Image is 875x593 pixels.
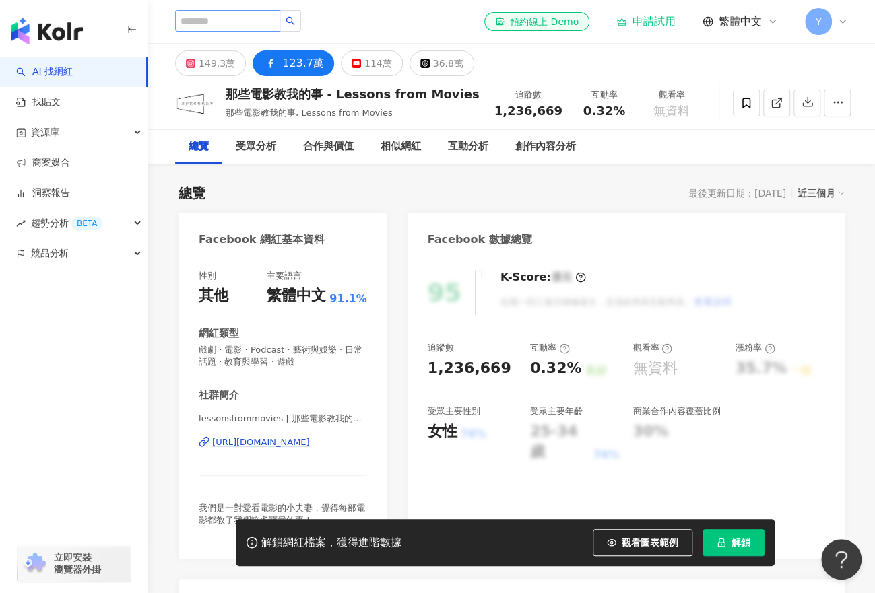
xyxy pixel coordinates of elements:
div: 總覽 [189,139,209,155]
span: 立即安裝 瀏覽器外掛 [54,551,101,575]
button: 123.7萬 [253,50,334,76]
div: 123.7萬 [282,54,324,73]
div: Facebook 數據總覽 [428,232,532,247]
div: 解鎖網紅檔案，獲得進階數據 [261,536,401,550]
div: 總覽 [179,184,205,203]
div: 觀看率 [646,88,697,102]
div: 其他 [199,285,228,306]
span: 戲劇 · 電影 · Podcast · 藝術與娛樂 · 日常話題 · 教育與學習 · 遊戲 [199,344,367,368]
div: 主要語言 [267,270,302,282]
div: 女性 [428,421,457,442]
a: 洞察報告 [16,186,70,200]
img: logo [11,18,83,44]
div: 追蹤數 [494,88,562,102]
div: BETA [71,217,102,230]
span: 競品分析 [31,238,69,269]
div: 近三個月 [798,184,845,202]
div: 合作與價值 [303,139,354,155]
div: 社群簡介 [199,388,239,403]
span: 1,236,669 [494,104,562,118]
a: 找貼文 [16,96,61,109]
span: 趨勢分析 [31,208,102,238]
span: search [286,16,295,26]
div: 最後更新日期：[DATE] [688,188,786,199]
div: 受眾主要年齡 [530,405,583,417]
button: 149.3萬 [175,50,246,76]
div: 36.8萬 [433,54,463,73]
button: 36.8萬 [410,50,474,76]
div: 互動率 [530,342,570,354]
button: 觀看圖表範例 [593,529,692,556]
span: 繁體中文 [719,14,762,29]
button: 114萬 [341,50,403,76]
div: 受眾主要性別 [428,405,480,417]
div: 繁體中文 [267,285,326,306]
span: lock [717,538,726,547]
span: Y [816,14,822,29]
div: 那些電影教我的事 - Lessons from Movies [226,85,479,102]
span: 無資料 [653,104,690,118]
div: 無資料 [633,358,677,379]
div: 相似網紅 [381,139,421,155]
span: 0.32% [583,104,625,118]
div: K-Score : [500,270,586,285]
a: chrome extension立即安裝 瀏覽器外掛 [18,545,131,582]
a: 申請試用 [616,15,676,28]
div: 受眾分析 [236,139,276,155]
a: 商案媒合 [16,156,70,170]
div: 追蹤數 [428,342,454,354]
span: 解鎖 [732,537,750,548]
span: 觀看圖表範例 [622,537,678,548]
div: 創作內容分析 [515,139,576,155]
div: [URL][DOMAIN_NAME] [212,436,310,448]
div: 網紅類型 [199,326,239,341]
div: 互動分析 [448,139,488,155]
div: 性別 [199,270,216,282]
span: 91.1% [329,291,367,306]
span: lessonsfrommovies | 那些電影教我的事 - Lessons from Movies | lessonsfrommovies [199,413,367,425]
a: searchAI 找網紅 [16,65,73,79]
div: 商業合作內容覆蓋比例 [633,405,720,417]
img: chrome extension [22,553,48,574]
div: 149.3萬 [199,54,235,73]
button: 解鎖 [703,529,765,556]
div: 預約線上 Demo [495,15,579,28]
img: KOL Avatar [175,83,216,123]
div: Facebook 網紅基本資料 [199,232,325,247]
a: [URL][DOMAIN_NAME] [199,436,367,448]
div: 互動率 [579,88,630,102]
span: 我們是一對愛看電影的小夫妻，覺得每部電影都教了我們許多寶貴的事！ [199,503,365,525]
div: 觀看率 [633,342,672,354]
div: 114萬 [364,54,392,73]
div: 1,236,669 [428,358,511,379]
div: 漲粉率 [736,342,775,354]
span: rise [16,219,26,228]
span: 那些電影教我的事, Lessons from Movies [226,108,393,118]
div: 0.32% [530,358,581,379]
span: 資源庫 [31,117,59,147]
a: 預約線上 Demo [484,12,589,31]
